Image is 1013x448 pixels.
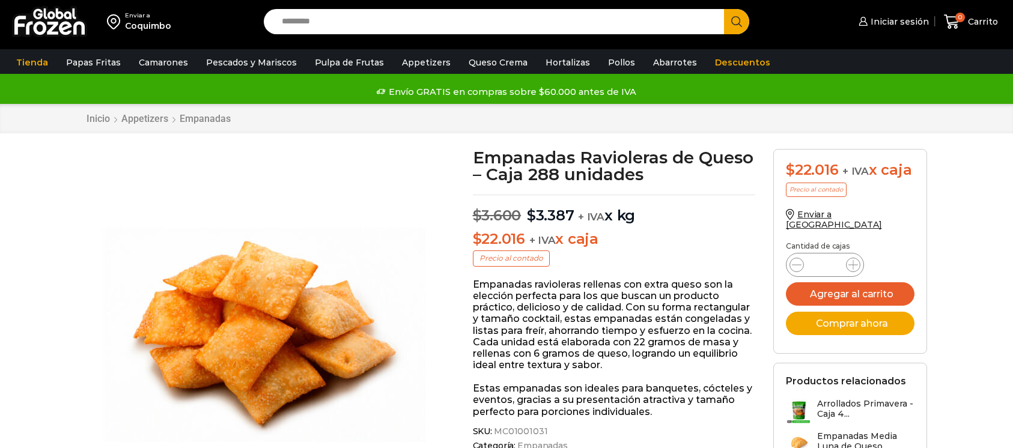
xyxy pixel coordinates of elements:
span: 0 [955,13,965,22]
div: Coquimbo [125,20,171,32]
input: Product quantity [814,256,836,273]
bdi: 22.016 [473,230,525,247]
a: Papas Fritas [60,51,127,74]
span: $ [527,207,536,224]
div: x caja [786,162,914,179]
button: Comprar ahora [786,312,914,335]
p: Precio al contado [473,250,550,266]
a: Appetizers [121,113,169,124]
p: Cantidad de cajas [786,242,914,250]
a: Abarrotes [647,51,703,74]
a: Camarones [133,51,194,74]
p: x kg [473,195,756,225]
p: Precio al contado [786,183,847,197]
nav: Breadcrumb [86,113,231,124]
span: Carrito [965,16,998,28]
a: Queso Crema [463,51,534,74]
span: + IVA [578,211,604,223]
h1: Empanadas Ravioleras de Queso – Caja 288 unidades [473,149,756,183]
h3: Arrollados Primavera - Caja 4... [817,399,914,419]
img: address-field-icon.svg [107,11,125,32]
bdi: 3.600 [473,207,522,224]
a: Enviar a [GEOGRAPHIC_DATA] [786,209,882,230]
span: MC01001031 [492,426,548,437]
span: + IVA [529,234,556,246]
span: $ [786,161,795,178]
a: Pescados y Mariscos [200,51,303,74]
a: Pollos [602,51,641,74]
p: Estas empanadas son ideales para banquetes, cócteles y eventos, gracias a su presentación atracti... [473,383,756,417]
button: Agregar al carrito [786,282,914,306]
a: Hortalizas [540,51,596,74]
p: Empanadas ravioleras rellenas con extra queso son la elección perfecta para los que buscan un pro... [473,279,756,371]
a: Empanadas [179,113,231,124]
span: Iniciar sesión [868,16,929,28]
span: $ [473,207,482,224]
a: Inicio [86,113,111,124]
p: x caja [473,231,756,248]
h2: Productos relacionados [786,375,906,387]
a: 0 Carrito [941,8,1001,36]
a: Arrollados Primavera - Caja 4... [786,399,914,425]
a: Tienda [10,51,54,74]
a: Descuentos [709,51,776,74]
div: Enviar a [125,11,171,20]
span: $ [473,230,482,247]
span: SKU: [473,426,756,437]
a: Pulpa de Frutas [309,51,390,74]
span: + IVA [842,165,869,177]
a: Appetizers [396,51,457,74]
bdi: 22.016 [786,161,838,178]
a: Iniciar sesión [856,10,929,34]
button: Search button [724,9,749,34]
bdi: 3.387 [527,207,574,224]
